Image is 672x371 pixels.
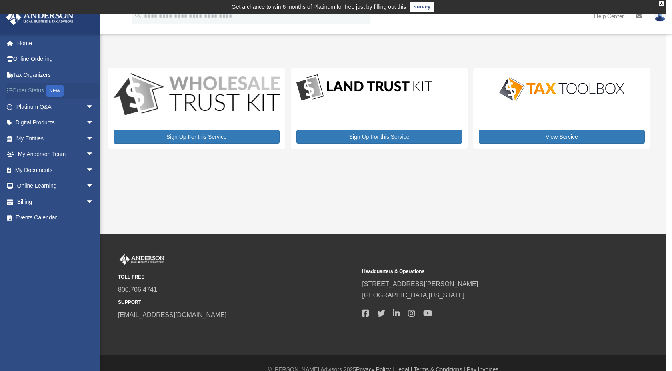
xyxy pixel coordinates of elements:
small: Headquarters & Operations [362,267,600,276]
span: arrow_drop_down [86,99,102,115]
span: arrow_drop_down [86,178,102,195]
span: arrow_drop_down [86,146,102,163]
small: SUPPORT [118,298,356,307]
a: survey [410,2,434,12]
span: arrow_drop_down [86,115,102,131]
div: NEW [46,85,64,97]
a: Online Ordering [6,51,106,67]
a: Online Learningarrow_drop_down [6,178,106,194]
i: menu [108,11,118,21]
a: menu [108,14,118,21]
small: TOLL FREE [118,273,356,281]
a: Sign Up For this Service [296,130,462,144]
img: Anderson Advisors Platinum Portal [118,254,166,265]
a: [EMAIL_ADDRESS][DOMAIN_NAME] [118,311,226,318]
a: Digital Productsarrow_drop_down [6,115,102,131]
i: search [134,11,142,20]
div: Get a chance to win 6 months of Platinum for free just by filling out this [232,2,406,12]
img: LandTrust_lgo-1.jpg [296,73,432,102]
a: [GEOGRAPHIC_DATA][US_STATE] [362,292,464,299]
span: arrow_drop_down [86,130,102,147]
span: arrow_drop_down [86,162,102,178]
a: Billingarrow_drop_down [6,194,106,210]
a: Tax Organizers [6,67,106,83]
a: My Entitiesarrow_drop_down [6,130,106,146]
a: Order StatusNEW [6,83,106,99]
a: 800.706.4741 [118,286,157,293]
a: My Documentsarrow_drop_down [6,162,106,178]
a: [STREET_ADDRESS][PERSON_NAME] [362,281,478,287]
img: WS-Trust-Kit-lgo-1.jpg [114,73,280,117]
a: View Service [479,130,645,144]
a: Platinum Q&Aarrow_drop_down [6,99,106,115]
span: arrow_drop_down [86,194,102,210]
a: My Anderson Teamarrow_drop_down [6,146,106,162]
a: Home [6,35,106,51]
div: close [659,1,664,6]
a: Events Calendar [6,210,106,226]
a: Sign Up For this Service [114,130,280,144]
img: User Pic [654,10,666,22]
img: Anderson Advisors Platinum Portal [4,10,76,25]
